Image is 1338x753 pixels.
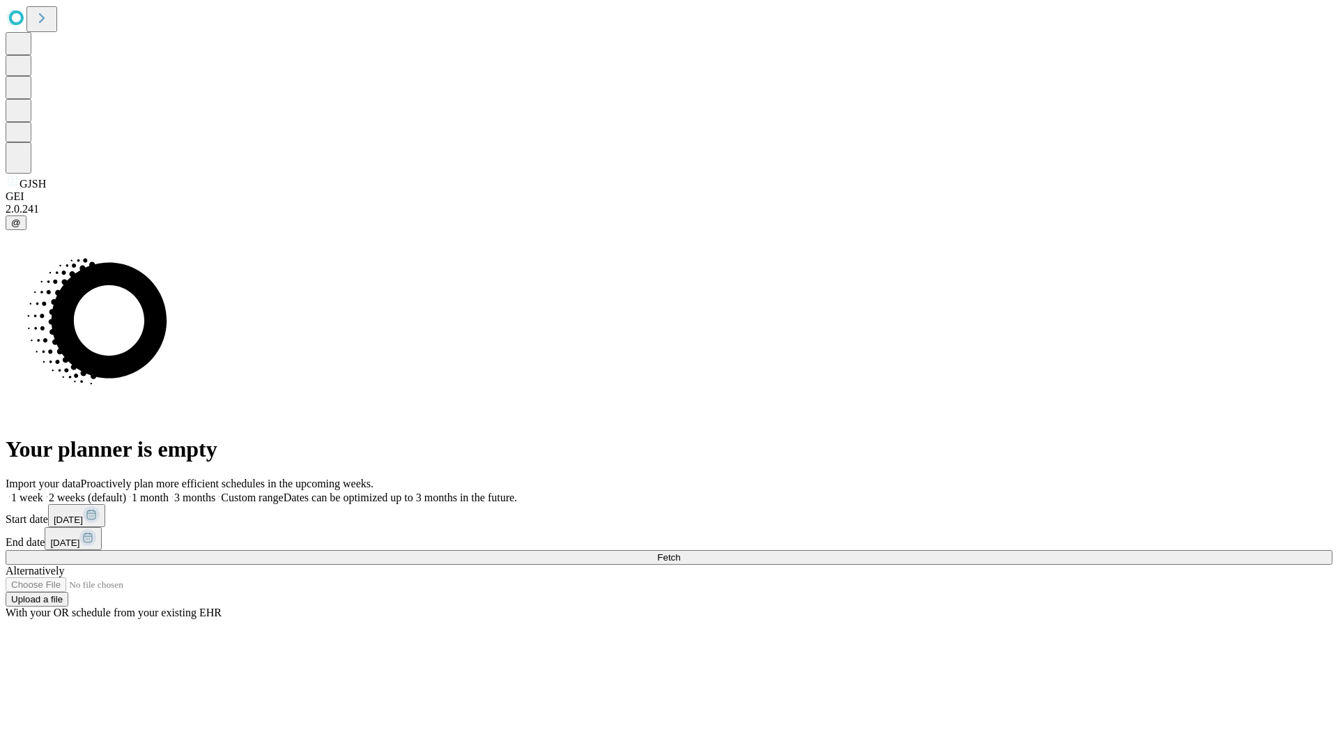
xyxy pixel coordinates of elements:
button: Fetch [6,550,1332,565]
div: 2.0.241 [6,203,1332,215]
span: Fetch [657,552,680,563]
span: Dates can be optimized up to 3 months in the future. [284,492,517,503]
span: Custom range [221,492,283,503]
div: End date [6,527,1332,550]
span: 3 months [174,492,215,503]
button: [DATE] [48,504,105,527]
button: Upload a file [6,592,68,607]
span: Import your data [6,478,81,489]
button: [DATE] [45,527,102,550]
span: 2 weeks (default) [49,492,126,503]
span: 1 week [11,492,43,503]
span: @ [11,218,21,228]
div: Start date [6,504,1332,527]
h1: Your planner is empty [6,436,1332,462]
span: Proactively plan more efficient schedules in the upcoming weeks. [81,478,374,489]
span: Alternatively [6,565,64,577]
span: [DATE] [50,538,79,548]
div: GEI [6,190,1332,203]
span: With your OR schedule from your existing EHR [6,607,222,618]
span: [DATE] [54,515,83,525]
button: @ [6,215,26,230]
span: GJSH [20,178,46,190]
span: 1 month [132,492,169,503]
